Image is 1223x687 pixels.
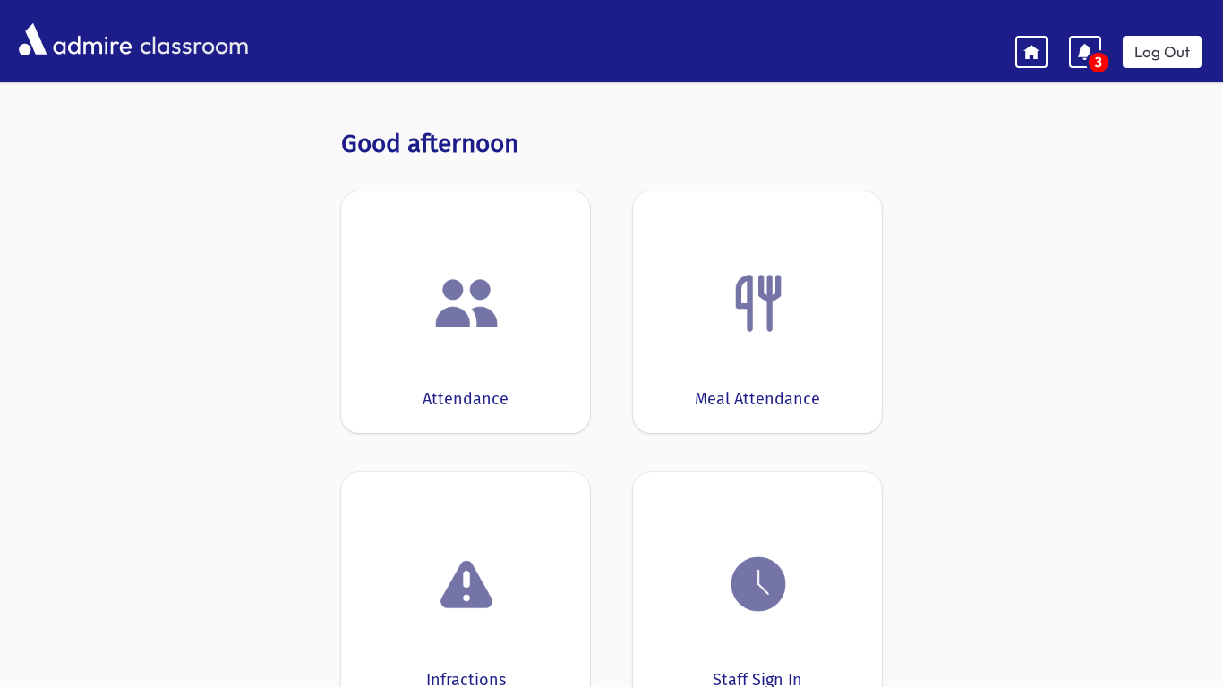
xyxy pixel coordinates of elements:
[432,269,500,337] img: users.png
[1089,54,1108,72] span: 3
[432,554,500,622] img: exclamation.png
[695,387,820,411] div: Meal Attendance
[1123,36,1202,68] a: Log Out
[423,387,509,411] div: Attendance
[341,129,882,159] h3: Good afternoon
[724,269,792,337] img: Fork.png
[724,550,792,618] img: clock.png
[14,19,136,60] img: AdmirePro
[136,16,249,64] span: classroom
